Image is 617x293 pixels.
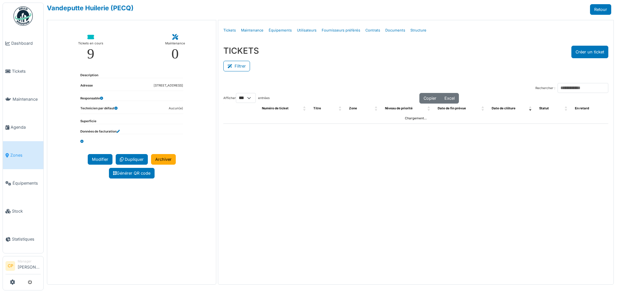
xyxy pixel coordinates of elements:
span: Copier [424,96,436,101]
dt: Responsable [80,96,103,101]
dt: Description [80,73,98,78]
a: Zones [3,141,43,169]
div: 0 [172,47,179,61]
li: [PERSON_NAME] [18,259,41,273]
a: Contrats [363,23,383,38]
a: Tickets en cours 9 [73,29,108,66]
span: Dashboard [11,40,41,46]
a: Équipements [266,23,294,38]
span: Agenda [11,124,41,130]
a: Utilisateurs [294,23,319,38]
img: Badge_color-CXgf-gQk.svg [13,6,33,26]
div: 9 [87,47,94,61]
dt: Superficie [80,119,96,124]
span: En retard [575,106,589,110]
a: Modifier [88,154,112,165]
select: Afficherentrées [236,93,256,103]
span: Date de clôture: Activate to remove sorting [529,104,533,114]
span: Excel [444,96,455,101]
span: Numéro de ticket [262,106,289,110]
div: Manager [18,259,41,264]
a: Structure [408,23,429,38]
span: Niveau de priorité: Activate to sort [427,104,431,114]
span: Date de clôture [492,106,515,110]
a: Documents [383,23,408,38]
span: Statut: Activate to sort [565,104,568,114]
span: Zone [349,106,357,110]
dd: [STREET_ADDRESS] [154,83,183,88]
span: Maintenance [13,96,41,102]
td: Chargement... [223,114,608,124]
h3: TICKETS [223,46,259,56]
span: Titre: Activate to sort [339,104,343,114]
a: Statistiques [3,225,43,253]
span: Niveau de priorité [385,106,413,110]
a: Dashboard [3,29,43,57]
span: Zone: Activate to sort [375,104,379,114]
a: Retour [590,4,611,15]
a: Fournisseurs préférés [319,23,363,38]
span: Numéro de ticket: Activate to sort [303,104,307,114]
dd: Aucun(e) [169,106,183,111]
a: Archiver [151,154,176,165]
div: Tickets en cours [78,40,103,47]
dt: Données de facturation [80,129,120,134]
button: Créer un ticket [571,46,608,58]
span: Zones [10,152,41,158]
a: Vandeputte Huilerie (PECQ) [47,4,134,12]
a: Équipements [3,169,43,197]
span: Équipements [13,180,41,186]
span: Titre [313,106,321,110]
label: Rechercher : [535,86,555,91]
dt: Adresse [80,83,93,91]
a: Stock [3,197,43,225]
a: Générer QR code [109,168,155,179]
button: Filtrer [223,61,250,71]
button: Copier [419,93,441,104]
a: Tickets [3,57,43,85]
a: Maintenance [238,23,266,38]
a: Tickets [221,23,238,38]
a: Maintenance 0 [160,29,190,66]
button: Excel [440,93,459,104]
a: Agenda [3,113,43,141]
span: Tickets [12,68,41,74]
span: Date de fin prévue [438,106,466,110]
label: Afficher entrées [223,93,270,103]
span: Statistiques [12,236,41,242]
a: Dupliquer [116,154,148,165]
span: Date de fin prévue: Activate to sort [481,104,485,114]
span: Statut [539,106,549,110]
a: CP Manager[PERSON_NAME] [5,259,41,274]
dt: Technicien par défaut [80,106,118,114]
div: Maintenance [165,40,185,47]
li: CP [5,261,15,271]
a: Maintenance [3,85,43,113]
span: Stock [12,208,41,214]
